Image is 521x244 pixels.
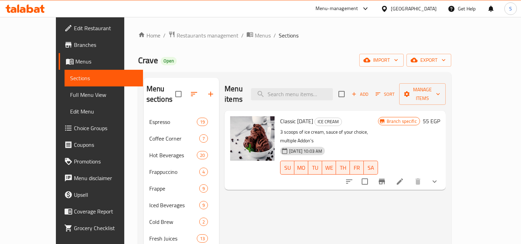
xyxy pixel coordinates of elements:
[371,89,399,100] span: Sort items
[149,201,199,209] span: Iced Beverages
[149,134,199,143] span: Coffee Corner
[149,168,199,176] span: Frappuccino
[197,152,208,159] span: 20
[199,218,208,226] div: items
[199,168,208,176] div: items
[59,220,143,236] a: Grocery Checklist
[149,218,199,226] span: Cold Brew
[59,20,143,36] a: Edit Restaurant
[59,170,143,186] a: Menu disclaimer
[322,161,336,175] button: WE
[391,5,437,12] div: [GEOGRAPHIC_DATA]
[144,147,219,163] div: Hot Beverages20
[280,128,378,145] p: 3 scoops of ice cream, sauce of your choice, multiple Addon's
[339,163,347,173] span: TH
[70,74,137,82] span: Sections
[410,173,426,190] button: delete
[334,87,349,101] span: Select section
[426,173,443,190] button: show more
[374,89,396,100] button: Sort
[59,36,143,53] a: Branches
[144,197,219,213] div: Iced Beverages9
[246,31,271,40] a: Menus
[144,113,219,130] div: Espresso19
[280,161,294,175] button: SU
[161,58,177,64] span: Open
[349,89,371,100] button: Add
[350,161,364,175] button: FR
[144,163,219,180] div: Frappuccino4
[230,116,275,161] img: Classic Sunday
[373,173,390,190] button: Branch-specific-item
[200,202,208,209] span: 9
[315,118,342,126] span: ICE CREAM
[341,173,358,190] button: sort-choices
[149,184,199,193] span: Frappe
[412,56,446,65] span: export
[138,31,160,40] a: Home
[59,53,143,70] a: Menus
[59,136,143,153] a: Coupons
[430,177,439,186] svg: Show Choices
[311,163,319,173] span: TU
[200,135,208,142] span: 7
[74,124,137,132] span: Choice Groups
[74,157,137,166] span: Promotions
[65,70,143,86] a: Sections
[336,161,350,175] button: TH
[405,85,440,103] span: Manage items
[406,54,451,67] button: export
[74,41,137,49] span: Branches
[144,180,219,197] div: Frappe9
[59,203,143,220] a: Coverage Report
[384,118,420,125] span: Branch specific
[316,5,358,13] div: Menu-management
[200,169,208,175] span: 4
[197,119,208,125] span: 19
[283,163,292,173] span: SU
[294,161,308,175] button: MO
[225,84,243,104] h2: Menu items
[161,57,177,65] div: Open
[138,31,451,40] nav: breadcrumb
[146,84,176,104] h2: Menu sections
[286,148,325,154] span: [DATE] 10:03 AM
[274,31,276,40] li: /
[399,83,446,105] button: Manage items
[144,213,219,230] div: Cold Brew2
[138,52,158,68] span: Crave
[314,118,342,126] div: ICE CREAM
[364,161,378,175] button: SA
[200,185,208,192] span: 9
[149,234,197,243] span: Fresh Juices
[74,174,137,182] span: Menu disclaimer
[199,201,208,209] div: items
[59,153,143,170] a: Promotions
[241,31,244,40] li: /
[353,163,361,173] span: FR
[308,161,322,175] button: TU
[280,116,313,126] span: Classic [DATE]
[59,120,143,136] a: Choice Groups
[396,177,404,186] a: Edit menu item
[168,31,238,40] a: Restaurants management
[325,163,333,173] span: WE
[74,24,137,32] span: Edit Restaurant
[163,31,166,40] li: /
[351,90,369,98] span: Add
[279,31,299,40] span: Sections
[199,184,208,193] div: items
[197,234,208,243] div: items
[74,207,137,216] span: Coverage Report
[199,134,208,143] div: items
[186,86,202,102] span: Sort sections
[367,163,375,173] span: SA
[251,88,333,100] input: search
[149,151,197,159] span: Hot Beverages
[423,116,440,126] h6: 55 EGP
